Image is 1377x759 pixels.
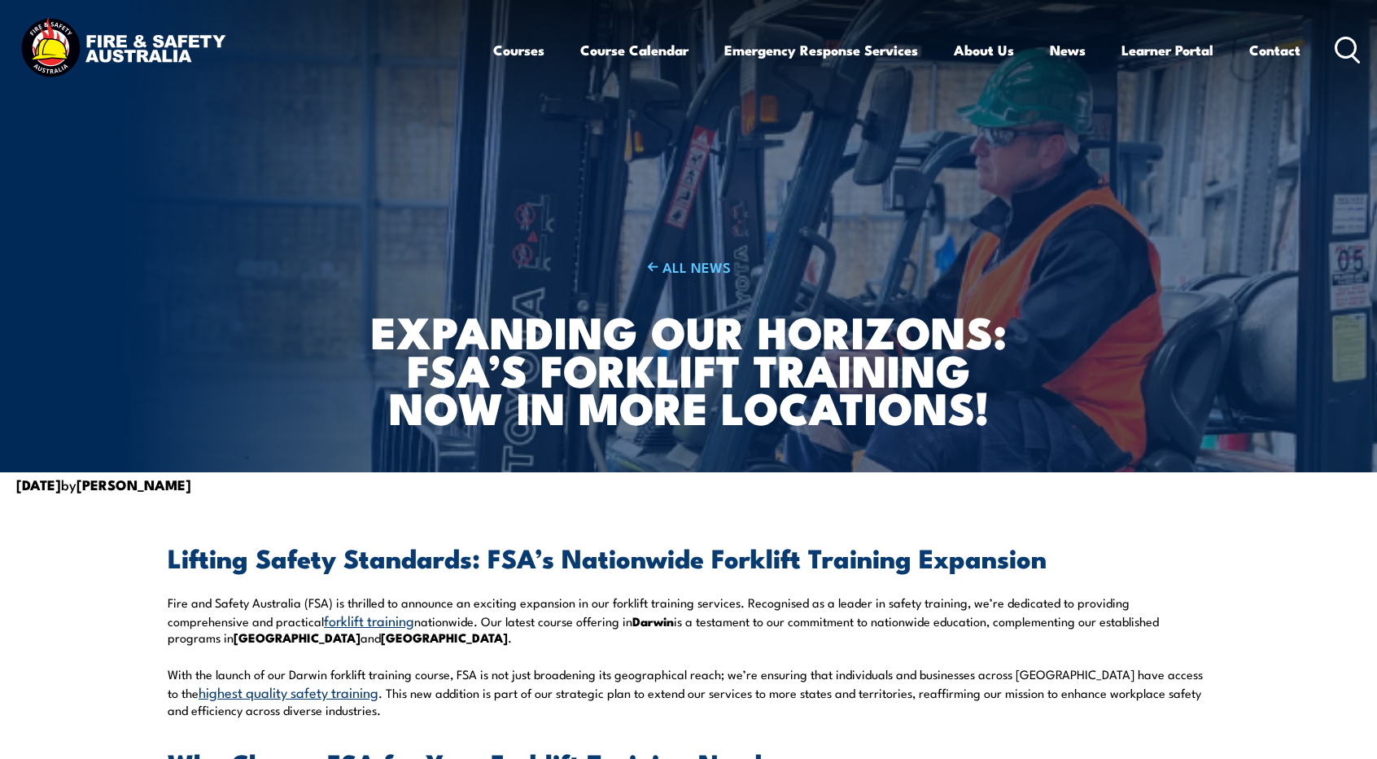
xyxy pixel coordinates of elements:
a: Contact [1249,29,1300,72]
strong: [GEOGRAPHIC_DATA] [234,628,361,647]
strong: Darwin [632,612,674,630]
h1: Expanding Our Horizons: FSA’s Forklift Training Now in More Locations! [369,312,1009,426]
span: by [16,474,191,494]
a: Learner Portal [1121,29,1213,72]
p: Fire and Safety Australia (FSA) is thrilled to announce an exciting expansion in our forklift tra... [168,594,1209,646]
a: forklift training [324,610,414,630]
a: ALL NEWS [369,257,1009,276]
strong: [PERSON_NAME] [76,474,191,495]
p: With the launch of our Darwin forklift training course, FSA is not just broadening its geographic... [168,666,1209,717]
a: About Us [954,29,1014,72]
strong: [GEOGRAPHIC_DATA] [381,628,508,647]
a: Courses [493,29,544,72]
a: News [1050,29,1086,72]
a: highest quality safety training [199,682,378,701]
strong: Lifting Safety Standards: FSA’s Nationwide Forklift Training Expansion [168,537,1047,577]
a: Emergency Response Services [724,29,918,72]
strong: [DATE] [16,474,61,495]
a: Course Calendar [580,29,688,72]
